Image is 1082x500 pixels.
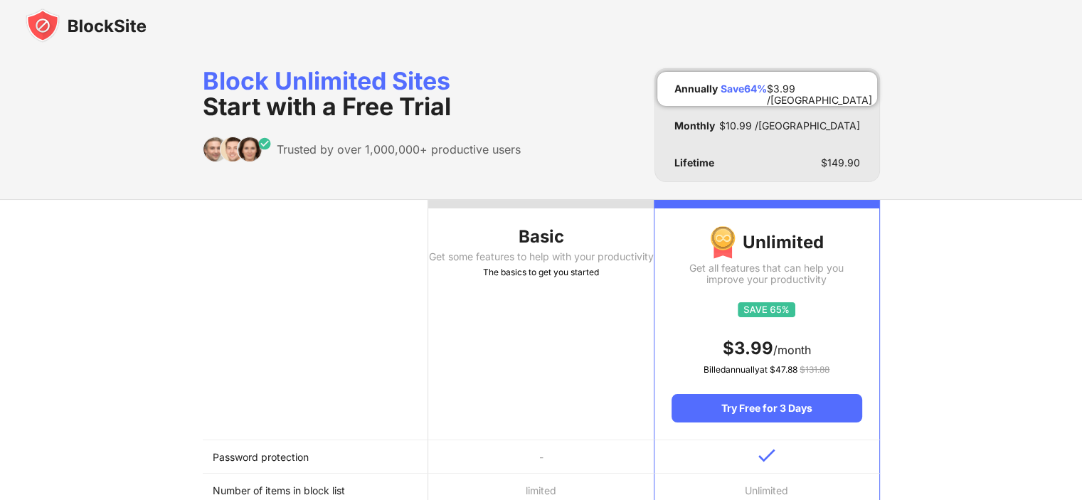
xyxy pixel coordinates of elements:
[674,83,718,95] div: Annually
[203,440,428,474] td: Password protection
[277,142,521,156] div: Trusted by over 1,000,000+ productive users
[428,225,654,248] div: Basic
[710,225,736,260] img: img-premium-medal
[428,440,654,474] td: -
[758,449,775,462] img: v-blue.svg
[428,251,654,262] div: Get some features to help with your productivity
[821,157,860,169] div: $ 149.90
[203,137,272,162] img: trusted-by.svg
[672,225,861,260] div: Unlimited
[203,68,521,119] div: Block Unlimited Sites
[428,265,654,280] div: The basics to get you started
[672,337,861,360] div: /month
[203,92,451,121] span: Start with a Free Trial
[800,364,829,375] span: $ 131.88
[26,9,147,43] img: blocksite-icon-black.svg
[719,120,860,132] div: $ 10.99 /[GEOGRAPHIC_DATA]
[674,157,714,169] div: Lifetime
[672,363,861,377] div: Billed annually at $ 47.88
[721,83,767,95] div: Save 64 %
[672,262,861,285] div: Get all features that can help you improve your productivity
[723,338,773,358] span: $ 3.99
[767,83,872,95] div: $ 3.99 /[GEOGRAPHIC_DATA]
[672,394,861,422] div: Try Free for 3 Days
[738,302,795,317] img: save65.svg
[674,120,715,132] div: Monthly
